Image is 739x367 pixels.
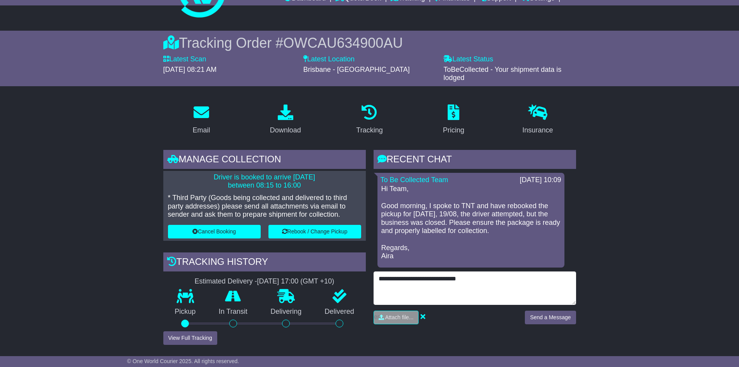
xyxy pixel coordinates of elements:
[168,173,361,190] p: Driver is booked to arrive [DATE] between 08:15 to 16:00
[438,102,469,138] a: Pricing
[257,277,334,286] div: [DATE] 17:00 (GMT +10)
[443,55,493,64] label: Latest Status
[163,55,206,64] label: Latest Scan
[381,185,561,260] p: Hi Team, Good morning, I spoke to TNT and have rebooked the pickup for [DATE], 19/08, the driver ...
[374,150,576,171] div: RECENT CHAT
[163,252,366,273] div: Tracking history
[163,331,217,345] button: View Full Tracking
[207,308,259,316] p: In Transit
[351,102,388,138] a: Tracking
[520,176,561,184] div: [DATE] 10:09
[443,125,464,136] div: Pricing
[265,102,306,138] a: Download
[163,308,208,316] p: Pickup
[168,225,261,238] button: Cancel Booking
[303,55,355,64] label: Latest Location
[259,308,313,316] p: Delivering
[303,66,410,73] span: Brisbane - [GEOGRAPHIC_DATA]
[163,277,366,286] div: Estimated Delivery -
[163,150,366,171] div: Manage collection
[163,66,217,73] span: [DATE] 08:21 AM
[192,125,210,136] div: Email
[525,311,576,324] button: Send a Message
[268,225,361,238] button: Rebook / Change Pickup
[443,66,561,82] span: ToBeCollected - Your shipment data is lodged
[313,308,366,316] p: Delivered
[381,176,448,184] a: To Be Collected Team
[523,125,553,136] div: Insurance
[187,102,215,138] a: Email
[163,35,576,51] div: Tracking Order #
[127,358,239,364] span: © One World Courier 2025. All rights reserved.
[517,102,558,138] a: Insurance
[283,35,403,51] span: OWCAU634900AU
[270,125,301,136] div: Download
[168,194,361,219] p: * Third Party (Goods being collected and delivered to third party addresses) please send all atta...
[356,125,382,136] div: Tracking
